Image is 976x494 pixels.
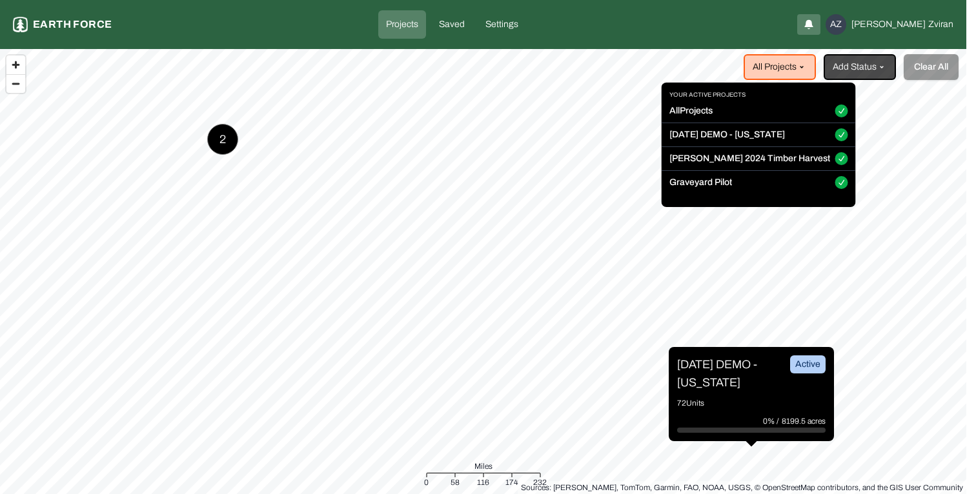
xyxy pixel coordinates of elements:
[669,128,785,141] label: [DATE] DEMO - [US_STATE]
[669,104,713,117] label: All Projects
[521,481,963,494] div: Sources: [PERSON_NAME], TomTom, Garmin, FAO, NOAA, USGS, © OpenStreetMap contributors, and the GI...
[669,176,732,189] label: Graveyard Pilot
[662,90,856,104] p: Your active projects
[6,74,25,93] button: Zoom out
[662,83,856,207] div: All Projects
[6,55,25,74] button: Zoom in
[669,152,830,165] label: [PERSON_NAME] 2024 Timber Harvest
